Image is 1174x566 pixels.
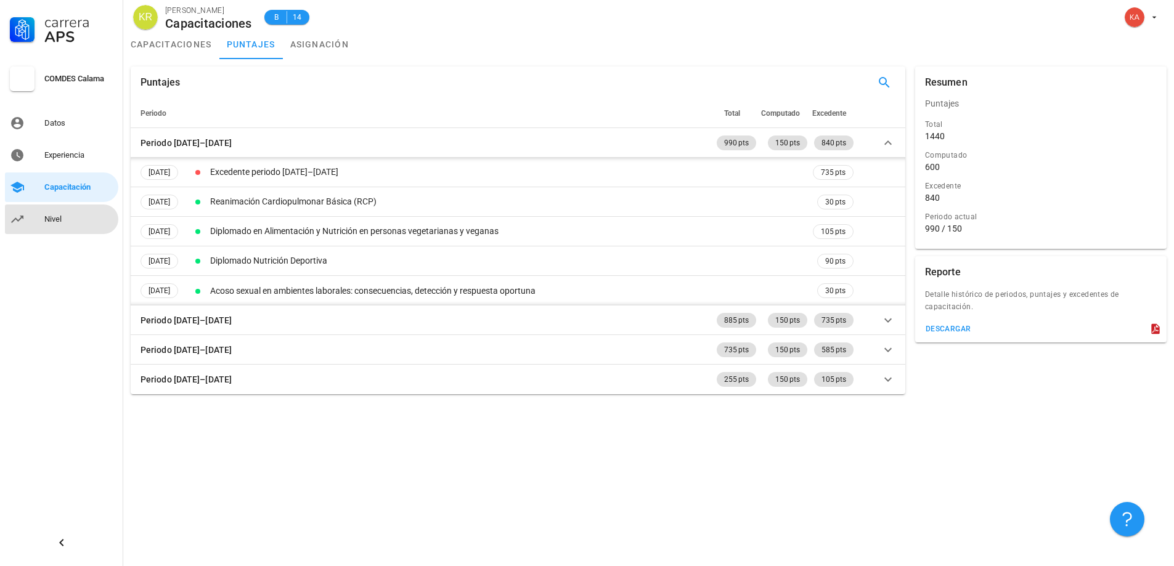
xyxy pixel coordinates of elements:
[208,246,810,276] td: Diplomado Nutrición Deportiva
[133,5,158,30] div: avatar
[292,11,302,23] span: 14
[724,135,749,150] span: 990 pts
[775,372,800,387] span: 150 pts
[44,15,113,30] div: Carrera
[724,342,749,357] span: 735 pts
[925,118,1157,131] div: Total
[149,254,170,268] span: [DATE]
[925,256,961,288] div: Reporte
[714,99,759,128] th: Total
[139,5,152,30] span: KR
[165,17,252,30] div: Capacitaciones
[5,108,118,138] a: Datos
[915,288,1167,320] div: Detalle histórico de periodos, puntajes y excedentes de capacitación.
[724,313,749,328] span: 885 pts
[775,135,800,150] span: 150 pts
[149,195,170,209] span: [DATE]
[925,180,1157,192] div: Excedente
[149,284,170,297] span: [DATE]
[208,187,810,217] td: Reanimación Cardiopulmonar Básica (RCP)
[272,11,282,23] span: B
[920,320,976,338] button: descargar
[123,30,219,59] a: capacitaciones
[5,172,118,202] a: Capacitación
[724,372,749,387] span: 255 pts
[915,89,1167,118] div: Puntajes
[131,99,714,128] th: Periodo
[821,372,846,387] span: 105 pts
[44,74,113,84] div: COMDES Calama
[208,158,810,187] td: Excedente periodo [DATE]–[DATE]
[283,30,357,59] a: asignación
[1125,7,1144,27] div: avatar
[821,313,846,328] span: 735 pts
[775,313,800,328] span: 150 pts
[825,196,846,208] span: 30 pts
[44,182,113,192] div: Capacitación
[821,166,846,179] span: 735 pts
[44,150,113,160] div: Experiencia
[141,343,232,357] div: Periodo [DATE]–[DATE]
[208,217,810,246] td: Diplomado en Alimentación y Nutrición en personas vegetarianas y veganas
[925,161,940,172] div: 600
[44,214,113,224] div: Nivel
[775,342,800,357] span: 150 pts
[149,166,170,179] span: [DATE]
[141,67,180,99] div: Puntajes
[925,223,1157,234] div: 990 / 150
[219,30,283,59] a: puntajes
[141,136,232,150] div: Periodo [DATE]–[DATE]
[925,211,1157,223] div: Periodo actual
[825,285,846,297] span: 30 pts
[44,118,113,128] div: Datos
[208,276,810,305] td: Acoso sexual en ambientes laborales: consecuencias, detección y respuesta oportuna
[165,4,252,17] div: [PERSON_NAME]
[825,255,846,267] span: 90 pts
[149,225,170,238] span: [DATE]
[724,109,740,118] span: Total
[810,99,856,128] th: Excedente
[821,342,846,357] span: 585 pts
[759,99,810,128] th: Computado
[821,225,846,238] span: 105 pts
[812,109,846,118] span: Excedente
[5,204,118,234] a: Nivel
[925,67,968,99] div: Resumen
[925,192,940,203] div: 840
[141,313,232,327] div: Periodo [DATE]–[DATE]
[141,109,166,118] span: Periodo
[5,140,118,170] a: Experiencia
[821,135,846,150] span: 840 pts
[925,131,945,142] div: 1440
[761,109,800,118] span: Computado
[44,30,113,44] div: APS
[925,149,1157,161] div: Computado
[925,325,971,333] div: descargar
[141,373,232,386] div: Periodo [DATE]–[DATE]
